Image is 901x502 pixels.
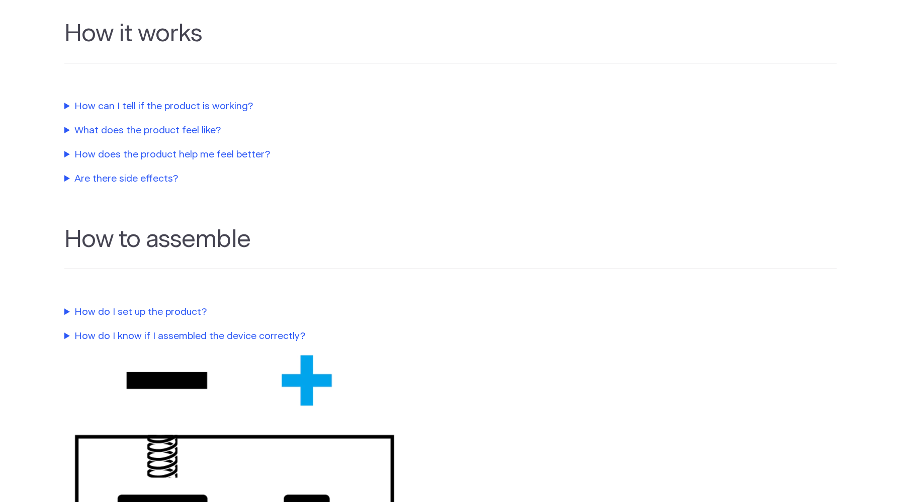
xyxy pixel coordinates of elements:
[64,124,522,138] summary: What does the product feel like?
[64,148,522,162] summary: How does the product help me feel better?
[64,305,522,320] summary: How do I set up the product?
[64,329,522,344] summary: How do I know if I assembled the device correctly?
[64,172,522,187] summary: Are there side effects?
[64,100,522,114] summary: How can I tell if the product is working?
[64,20,837,63] h2: How it works
[64,226,837,269] h2: How to assemble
